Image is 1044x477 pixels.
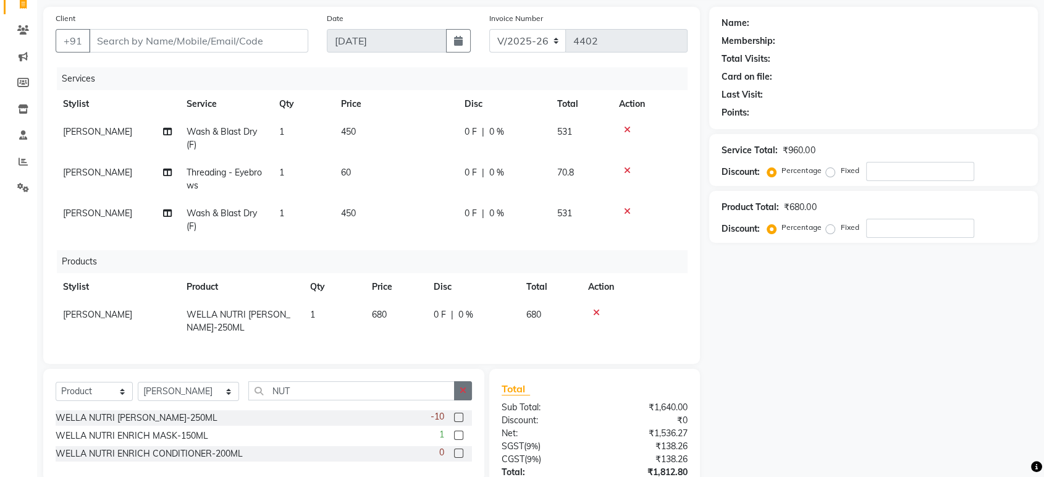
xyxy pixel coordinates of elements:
span: 680 [526,309,541,320]
span: 1 [279,126,284,137]
th: Action [612,90,688,118]
div: ₹138.26 [595,453,697,466]
div: Last Visit: [722,88,763,101]
button: +91 [56,29,90,53]
div: Products [57,250,697,273]
span: SGST [502,441,524,452]
th: Total [550,90,612,118]
span: 0 F [465,125,477,138]
input: Search by Name/Mobile/Email/Code [89,29,308,53]
div: Discount: [722,222,760,235]
label: Percentage [781,222,821,233]
span: [PERSON_NAME] [63,309,132,320]
input: Search or Scan [248,381,455,400]
span: 0 % [458,308,473,321]
th: Stylist [56,273,179,301]
div: Total Visits: [722,53,770,65]
span: 531 [557,126,572,137]
label: Date [327,13,343,24]
th: Price [334,90,457,118]
span: WELLA NUTRI [PERSON_NAME]-250ML [187,309,290,333]
span: 0 [439,446,444,459]
span: 0 % [489,166,504,179]
div: Product Total: [722,201,779,214]
label: Percentage [781,165,821,176]
span: [PERSON_NAME] [63,167,132,178]
div: ₹0 [595,414,697,427]
div: ₹1,536.27 [595,427,697,440]
th: Qty [272,90,334,118]
span: 0 % [489,207,504,220]
div: Net: [492,427,595,440]
span: 9% [526,441,538,451]
span: 680 [372,309,387,320]
div: Discount: [722,166,760,179]
span: [PERSON_NAME] [63,208,132,219]
span: -10 [431,410,444,423]
span: 531 [557,208,572,219]
th: Product [179,273,303,301]
th: Action [581,273,688,301]
label: Fixed [840,165,859,176]
div: Membership: [722,35,775,48]
th: Total [519,273,581,301]
span: 0 F [465,207,477,220]
span: Threading - Eyebrows [187,167,262,191]
label: Invoice Number [489,13,543,24]
span: 1 [439,428,444,441]
div: Points: [722,106,749,119]
span: Wash & Blast Dry (F) [187,208,257,232]
div: Sub Total: [492,401,595,414]
span: 0 F [465,166,477,179]
span: 450 [341,126,356,137]
span: 70.8 [557,167,574,178]
div: ₹680.00 [784,201,816,214]
div: WELLA NUTRI ENRICH CONDITIONER-200ML [56,447,243,460]
div: Discount: [492,414,595,427]
label: Fixed [840,222,859,233]
th: Price [364,273,426,301]
div: Card on file: [722,70,772,83]
span: 0 % [489,125,504,138]
span: 60 [341,167,351,178]
div: ₹138.26 [595,440,697,453]
span: CGST [502,454,524,465]
span: Total [502,382,530,395]
span: [PERSON_NAME] [63,126,132,137]
span: | [451,308,453,321]
span: 1 [279,208,284,219]
span: 1 [279,167,284,178]
th: Service [179,90,272,118]
div: ₹1,640.00 [595,401,697,414]
div: ( ) [492,440,595,453]
span: 9% [527,454,539,464]
label: Client [56,13,75,24]
span: | [482,166,484,179]
th: Stylist [56,90,179,118]
div: ( ) [492,453,595,466]
div: ₹960.00 [783,144,815,157]
span: 0 F [434,308,446,321]
span: | [482,207,484,220]
span: 1 [310,309,315,320]
div: Services [57,67,697,90]
th: Qty [303,273,364,301]
th: Disc [457,90,550,118]
th: Disc [426,273,519,301]
div: WELLA NUTRI ENRICH MASK-150ML [56,429,208,442]
div: Name: [722,17,749,30]
span: 450 [341,208,356,219]
span: Wash & Blast Dry (F) [187,126,257,150]
div: WELLA NUTRI [PERSON_NAME]-250ML [56,412,217,424]
div: Service Total: [722,144,778,157]
span: | [482,125,484,138]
